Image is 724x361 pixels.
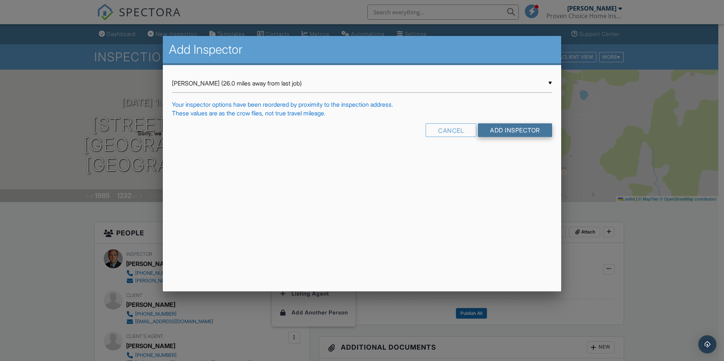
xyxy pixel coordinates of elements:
[169,42,555,57] h2: Add Inspector
[426,123,476,137] div: Cancel
[478,123,552,137] input: Add Inspector
[698,335,716,353] div: Open Intercom Messenger
[172,100,552,109] div: Your inspector options have been reordered by proximity to the inspection address.
[172,109,552,117] div: These values are as the crow flies, not true travel mileage.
